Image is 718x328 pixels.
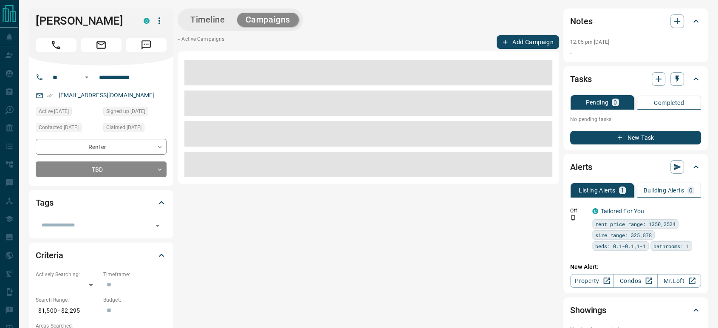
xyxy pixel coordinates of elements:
[570,72,591,86] h2: Tasks
[39,123,79,132] span: Contacted [DATE]
[106,107,145,116] span: Signed up [DATE]
[570,14,592,28] h2: Notes
[36,123,99,135] div: Sat Aug 09 2025
[613,274,657,288] a: Condos
[36,192,167,213] div: Tags
[644,187,684,193] p: Building Alerts
[103,271,167,278] p: Timeframe:
[570,215,576,221] svg: Push Notification Only
[36,139,167,155] div: Renter
[570,39,609,45] p: 12:05 pm [DATE]
[178,35,224,49] p: -- Active Campaigns
[36,14,131,28] h1: [PERSON_NAME]
[570,303,606,317] h2: Showings
[36,196,53,209] h2: Tags
[570,48,701,57] p: .
[570,157,701,177] div: Alerts
[570,11,701,31] div: Notes
[595,231,652,239] span: size range: 325,878
[103,123,167,135] div: Sat Aug 09 2025
[126,38,167,52] span: Message
[36,271,99,278] p: Actively Searching:
[497,35,559,49] button: Add Campaign
[36,161,167,177] div: TBD
[570,274,614,288] a: Property
[601,208,644,215] a: Tailored For You
[82,72,92,82] button: Open
[657,274,701,288] a: Mr.Loft
[585,99,608,105] p: Pending
[595,242,646,250] span: beds: 0.1-0.1,1-1
[570,113,701,126] p: No pending tasks
[36,245,167,266] div: Criteria
[592,208,598,214] div: condos.ca
[570,263,701,271] p: New Alert:
[106,123,141,132] span: Claimed [DATE]
[36,38,76,52] span: Call
[36,304,99,318] p: $1,500 - $2,295
[689,187,693,193] p: 0
[36,296,99,304] p: Search Range:
[47,93,53,99] svg: Email Verified
[103,107,167,119] div: Sat Aug 09 2025
[39,107,69,116] span: Active [DATE]
[36,249,63,262] h2: Criteria
[152,220,164,232] button: Open
[653,242,689,250] span: bathrooms: 1
[81,38,122,52] span: Email
[613,99,617,105] p: 0
[570,131,701,144] button: New Task
[579,187,616,193] p: Listing Alerts
[182,13,234,27] button: Timeline
[237,13,299,27] button: Campaigns
[59,92,155,99] a: [EMAIL_ADDRESS][DOMAIN_NAME]
[654,100,684,106] p: Completed
[570,160,592,174] h2: Alerts
[570,207,587,215] p: Off
[570,300,701,320] div: Showings
[570,69,701,89] div: Tasks
[36,107,99,119] div: Sat Aug 09 2025
[595,220,676,228] span: rent price range: 1350,2524
[144,18,150,24] div: condos.ca
[103,296,167,304] p: Budget:
[621,187,624,193] p: 1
